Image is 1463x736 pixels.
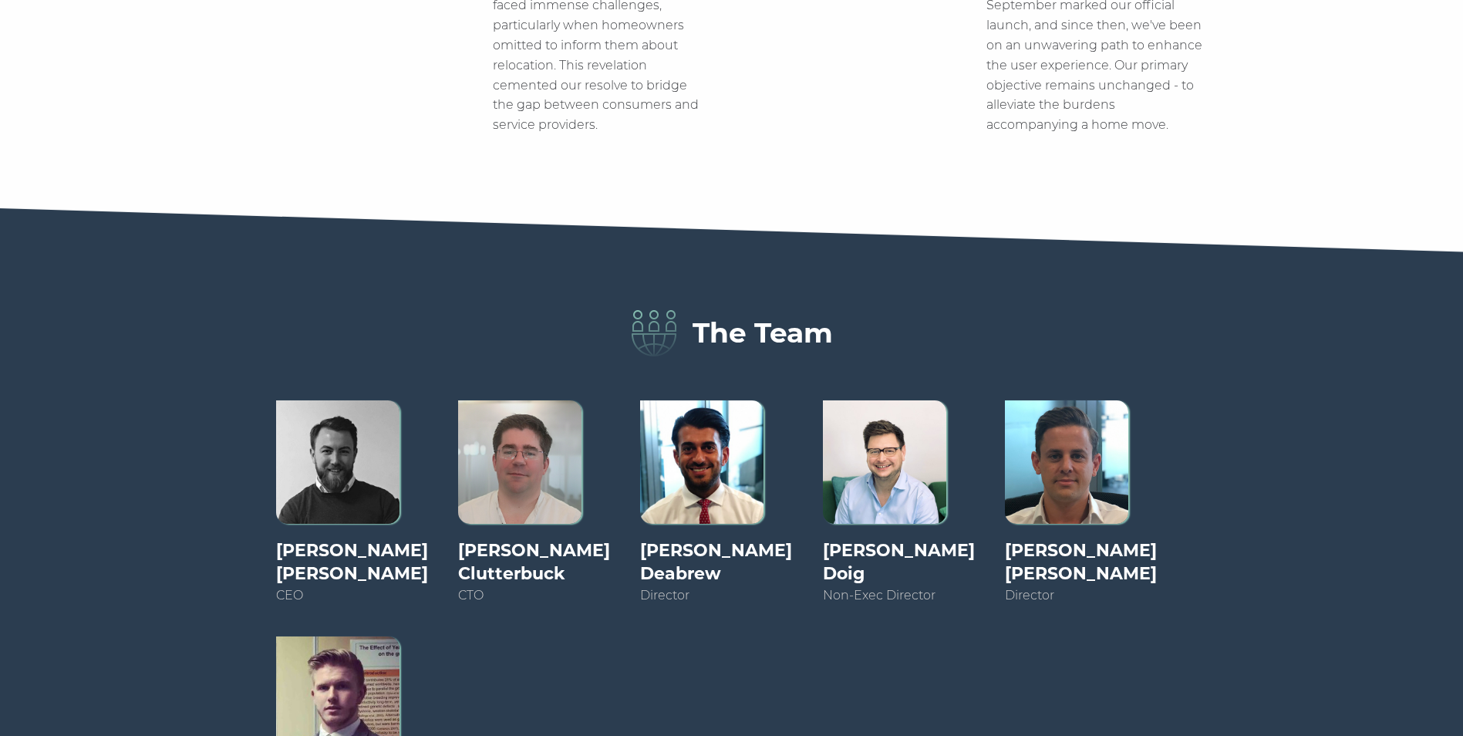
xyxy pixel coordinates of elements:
[276,539,458,586] h4: [PERSON_NAME] [PERSON_NAME]
[640,400,764,524] img: Profile picture of Jason Deabrew
[640,539,822,586] h4: [PERSON_NAME] Deabrew
[693,316,833,350] h3: The Team
[1005,539,1187,586] h4: [PERSON_NAME] [PERSON_NAME]
[458,400,581,524] img: Profile picture of Nigel Clutterbuck
[823,586,1005,606] p: Non-Exec Director
[631,310,677,356] img: team-icon.png
[458,539,640,586] h4: [PERSON_NAME] Clutterbuck
[276,400,399,524] img: Profile picture of Tyler Betts
[1005,400,1128,524] img: Profile picture of Sam Shields
[640,586,822,606] p: Director
[458,586,640,606] p: CTO
[823,539,1005,586] h4: [PERSON_NAME] Doig
[1005,586,1187,606] p: Director
[276,586,458,606] p: CEO
[823,400,946,524] img: Profile picture of Alastair Doig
